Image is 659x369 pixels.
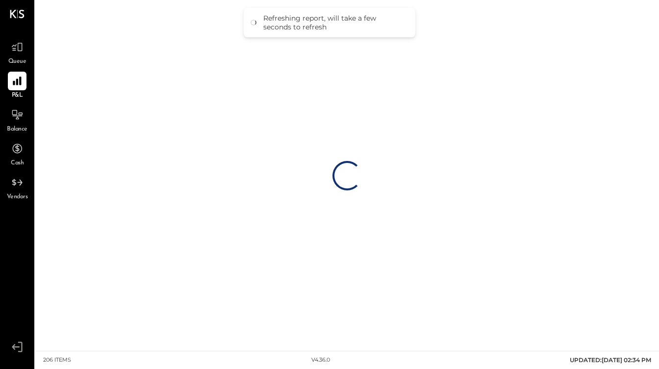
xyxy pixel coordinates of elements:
[263,14,406,31] div: Refreshing report, will take a few seconds to refresh
[43,356,71,364] div: 206 items
[7,193,28,202] span: Vendors
[12,91,23,100] span: P&L
[0,72,34,100] a: P&L
[8,57,26,66] span: Queue
[7,125,27,134] span: Balance
[0,173,34,202] a: Vendors
[0,38,34,66] a: Queue
[0,105,34,134] a: Balance
[11,159,24,168] span: Cash
[311,356,330,364] div: v 4.36.0
[570,356,651,364] span: UPDATED: [DATE] 02:34 PM
[0,139,34,168] a: Cash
